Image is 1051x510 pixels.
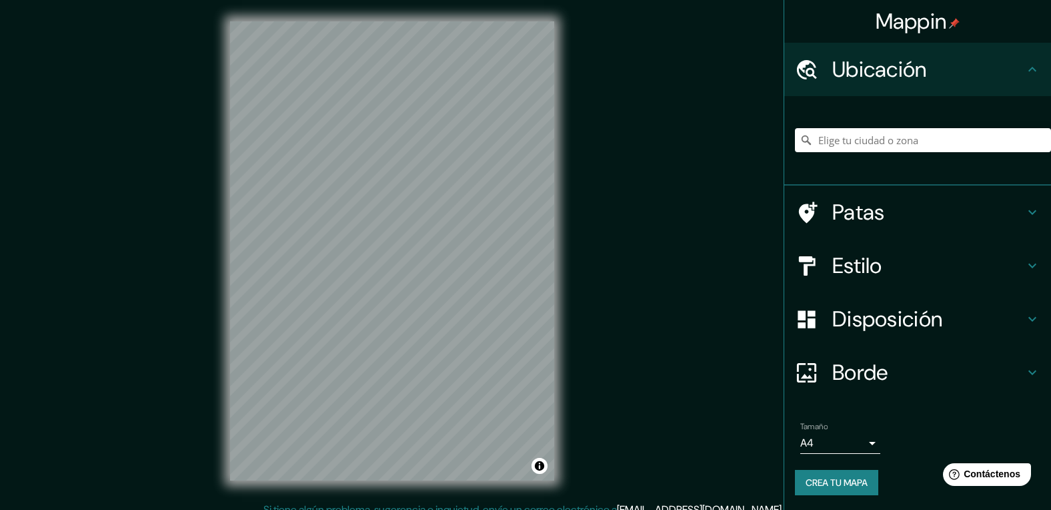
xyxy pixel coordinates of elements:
font: Borde [832,358,888,387]
div: Borde [784,346,1051,399]
font: Crea tu mapa [806,477,868,489]
div: Ubicación [784,43,1051,96]
div: Estilo [784,239,1051,292]
font: Disposición [832,305,942,333]
font: A4 [800,436,814,450]
div: A4 [800,433,880,454]
font: Tamaño [800,421,828,432]
font: Mappin [876,7,947,35]
div: Patas [784,186,1051,239]
font: Patas [832,198,885,226]
button: Activar o desactivar atribución [532,458,548,474]
button: Crea tu mapa [795,470,878,495]
div: Disposición [784,292,1051,346]
canvas: Mapa [230,21,554,481]
iframe: Lanzador de widgets de ayuda [932,458,1036,495]
font: Ubicación [832,55,927,83]
font: Estilo [832,252,882,280]
input: Elige tu ciudad o zona [795,128,1051,152]
img: pin-icon.png [949,18,960,29]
